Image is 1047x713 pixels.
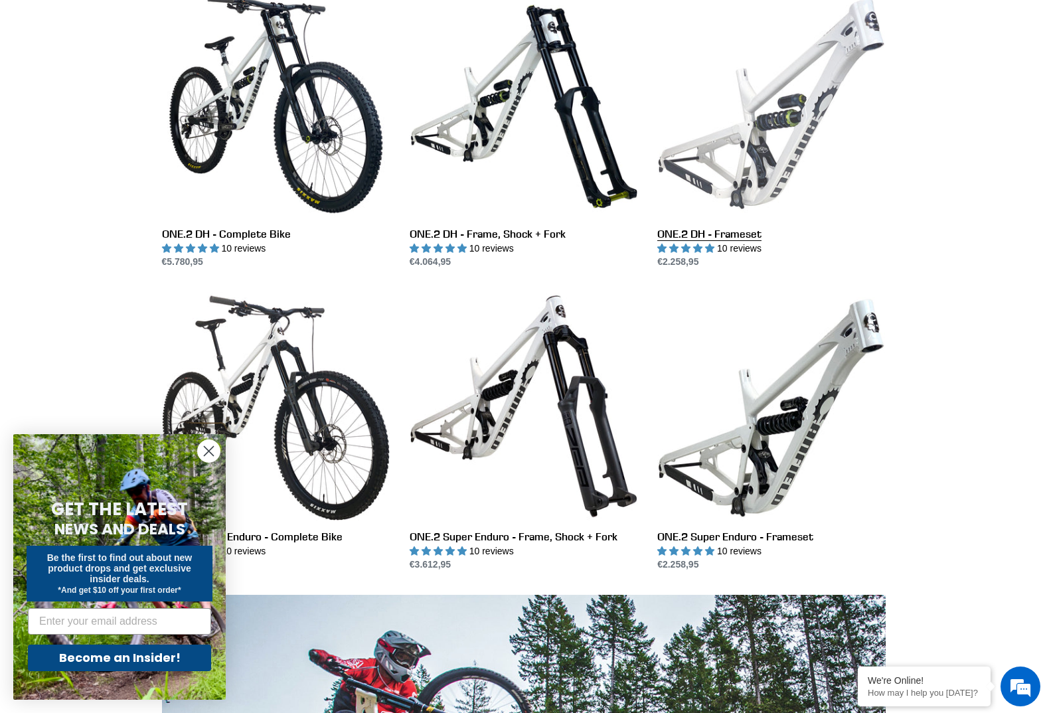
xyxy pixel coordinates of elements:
button: Become an Insider! [28,645,211,671]
span: *And get $10 off your first order* [58,586,181,595]
input: Enter your email address [28,608,211,635]
span: NEWS AND DEALS [54,518,185,540]
p: How may I help you today? [868,688,981,698]
div: We're Online! [868,675,981,686]
span: GET THE LATEST [51,497,188,521]
span: Be the first to find out about new product drops and get exclusive insider deals. [47,552,193,584]
button: Close dialog [197,439,220,463]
